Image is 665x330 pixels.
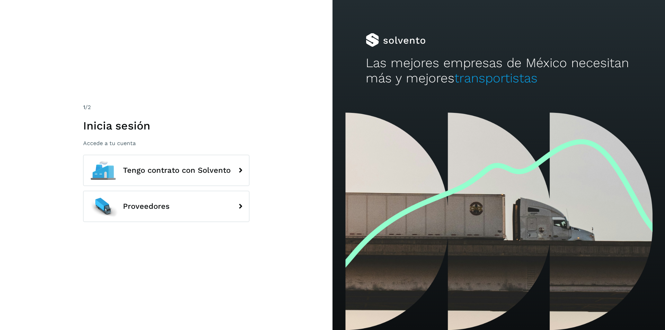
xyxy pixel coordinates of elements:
span: Tengo contrato con Solvento [123,166,231,175]
p: Accede a tu cuenta [83,140,249,146]
button: Proveedores [83,191,249,222]
span: Proveedores [123,202,170,211]
div: /2 [83,103,249,112]
button: Tengo contrato con Solvento [83,155,249,186]
h1: Inicia sesión [83,119,249,132]
span: transportistas [454,71,538,86]
span: 1 [83,104,85,110]
h2: Las mejores empresas de México necesitan más y mejores [366,55,632,86]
